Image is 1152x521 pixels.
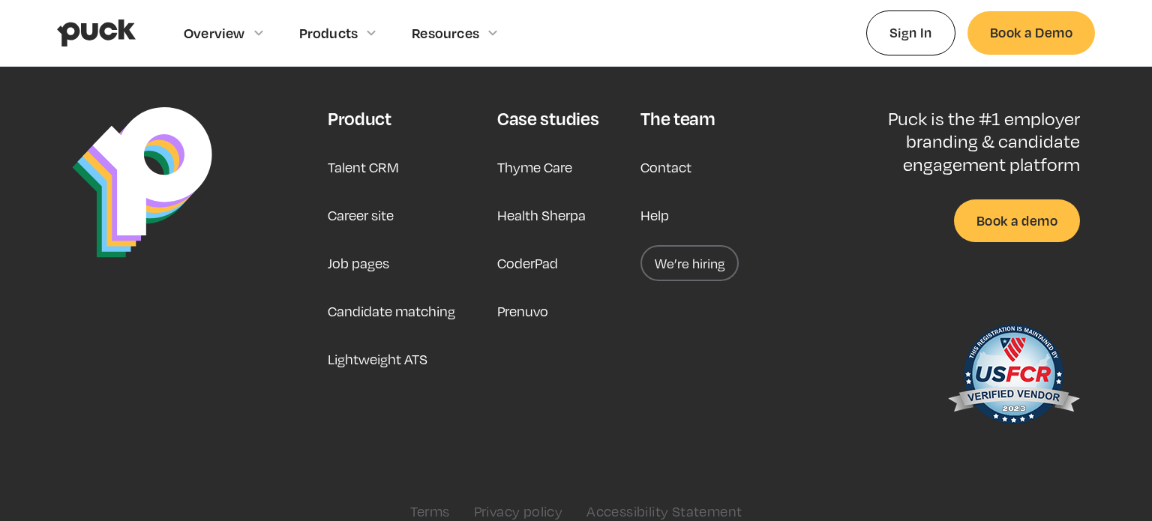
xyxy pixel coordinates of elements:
[640,107,715,130] div: The team
[954,199,1080,242] a: Book a demo
[839,107,1080,175] p: Puck is the #1 employer branding & candidate engagement platform
[412,25,479,41] div: Resources
[299,25,358,41] div: Products
[866,10,955,55] a: Sign In
[328,149,399,185] a: Talent CRM
[946,317,1080,437] img: US Federal Contractor Registration System for Award Management Verified Vendor Seal
[640,197,669,233] a: Help
[640,149,691,185] a: Contact
[474,503,563,520] a: Privacy policy
[497,197,586,233] a: Health Sherpa
[586,503,742,520] a: Accessibility Statement
[497,107,598,130] div: Case studies
[328,197,394,233] a: Career site
[184,25,245,41] div: Overview
[967,11,1095,54] a: Book a Demo
[328,341,427,377] a: Lightweight ATS
[640,245,739,281] a: We’re hiring
[497,293,548,329] a: Prenuvo
[497,245,558,281] a: CoderPad
[410,503,450,520] a: Terms
[72,107,212,258] img: Puck Logo
[328,293,455,329] a: Candidate matching
[328,107,391,130] div: Product
[497,149,572,185] a: Thyme Care
[328,245,389,281] a: Job pages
